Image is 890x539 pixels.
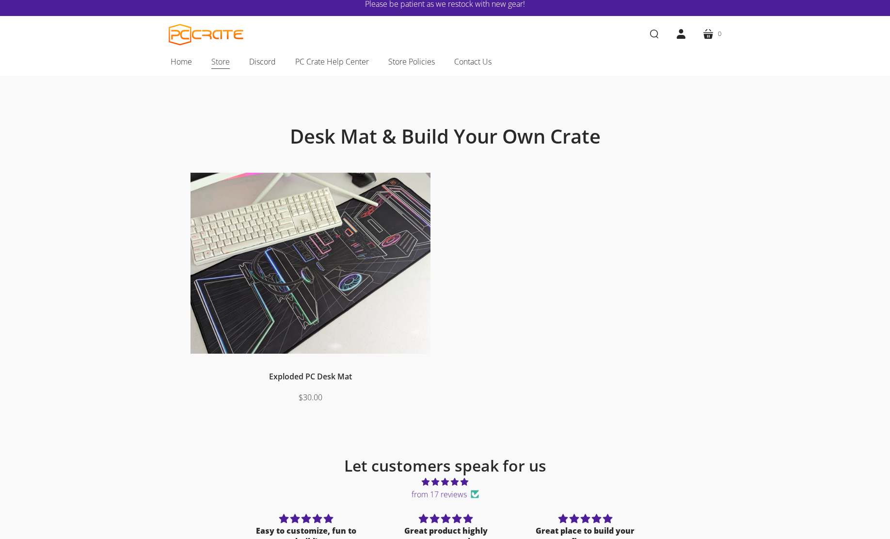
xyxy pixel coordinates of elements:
[527,512,644,525] div: 5 stars
[295,55,369,68] span: PC Crate Help Center
[154,51,736,76] nav: Main navigation
[269,371,352,382] a: Exploded PC Desk Mat
[169,24,244,46] a: PC CRATE
[379,51,445,72] a: Store Policies
[445,51,501,72] a: Contact Us
[161,51,202,72] a: Home
[695,20,729,48] a: 0
[211,55,230,68] span: Store
[239,51,286,72] a: Discord
[454,55,492,68] span: Contact Us
[202,51,239,72] a: Store
[388,512,504,525] div: 5 stars
[212,124,678,148] h1: Desk Mat & Build Your Own Crate
[388,55,435,68] span: Store Policies
[236,456,654,475] h2: Let customers speak for us
[236,488,654,501] span: from 17 reviews
[236,475,654,488] span: 4.76 stars
[286,51,379,72] a: PC Crate Help Center
[718,29,721,39] span: 0
[191,173,430,354] img: Desk mat on desk with keyboard, monitor, and mouse.
[248,512,365,525] div: 5 stars
[249,55,276,68] span: Discord
[299,392,322,403] span: $30.00
[171,55,192,68] span: Home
